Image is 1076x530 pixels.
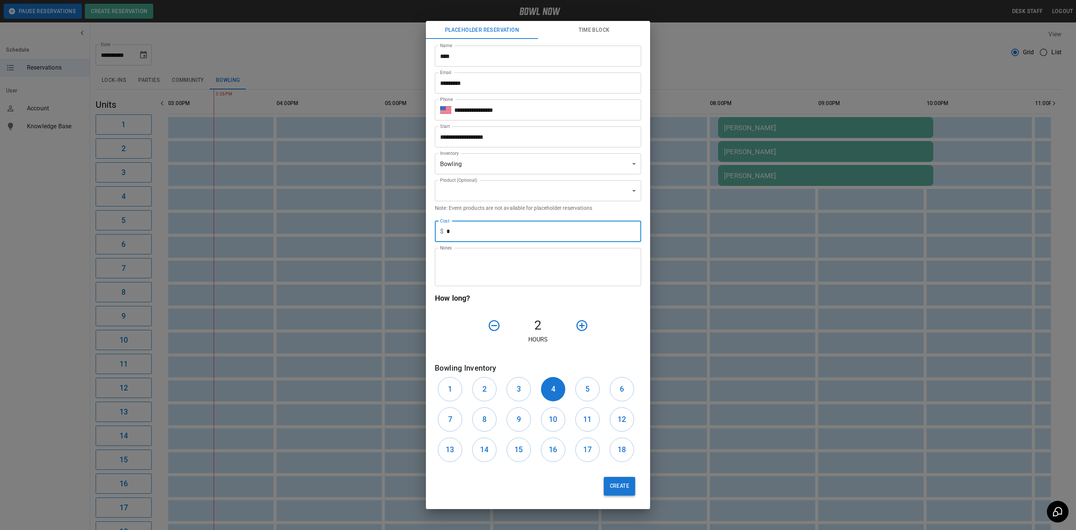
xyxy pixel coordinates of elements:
[575,438,600,462] button: 17
[541,438,565,462] button: 16
[610,377,634,401] button: 6
[440,227,443,236] p: $
[435,292,641,304] h6: How long?
[538,21,650,39] button: Time Block
[472,377,497,401] button: 2
[435,153,641,174] div: Bowling
[435,126,636,147] input: Choose date, selected date is Oct 3, 2025
[575,407,600,432] button: 11
[583,444,591,456] h6: 17
[480,444,488,456] h6: 14
[610,438,634,462] button: 18
[435,204,641,212] p: Note: Event products are not available for placeholder reservations
[438,407,462,432] button: 7
[440,96,453,102] label: Phone
[438,377,462,401] button: 1
[585,383,590,395] h6: 5
[514,444,523,456] h6: 15
[541,377,565,401] button: 4
[620,383,624,395] h6: 6
[610,407,634,432] button: 12
[551,383,555,395] h6: 4
[575,377,600,401] button: 5
[448,383,452,395] h6: 1
[549,444,557,456] h6: 16
[541,407,565,432] button: 10
[446,444,454,456] h6: 13
[448,413,452,425] h6: 7
[517,413,521,425] h6: 9
[549,413,557,425] h6: 10
[435,362,641,374] h6: Bowling Inventory
[504,318,572,333] h4: 2
[472,407,497,432] button: 8
[507,377,531,401] button: 3
[440,123,450,129] label: Start
[507,407,531,432] button: 9
[618,413,626,425] h6: 12
[583,413,591,425] h6: 11
[517,383,521,395] h6: 3
[482,383,486,395] h6: 2
[482,413,486,425] h6: 8
[604,477,635,496] button: Create
[618,444,626,456] h6: 18
[440,104,451,116] button: Select country
[438,438,462,462] button: 13
[435,180,641,201] div: ​
[426,21,538,39] button: Placeholder Reservation
[507,438,531,462] button: 15
[435,335,641,344] p: Hours
[472,438,497,462] button: 14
